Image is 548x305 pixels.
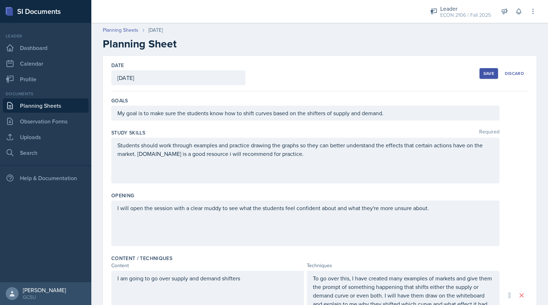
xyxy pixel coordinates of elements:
[3,33,88,39] div: Leader
[3,98,88,113] a: Planning Sheets
[479,129,499,136] span: Required
[479,68,498,79] button: Save
[117,274,298,283] p: I am going to go over supply and demand shifters
[307,262,499,269] div: Techniques
[3,41,88,55] a: Dashboard
[117,204,493,212] p: I will open the session with a clear muddy to see what the students feel confident about and what...
[103,37,537,50] h2: Planning Sheet
[501,68,528,79] button: Discard
[111,129,145,136] label: Study Skills
[111,97,128,104] label: Goals
[23,286,66,294] div: [PERSON_NAME]
[3,146,88,160] a: Search
[117,141,493,158] p: Students should work through examples and practice drawing the graphs so they can better understa...
[111,255,172,262] label: Content / Techniques
[483,71,494,76] div: Save
[3,130,88,144] a: Uploads
[3,171,88,185] div: Help & Documentation
[117,109,493,117] p: My goal is to make sure the students know how to shift curves based on the shifters of supply and...
[440,11,491,19] div: ECON 2106 / Fall 2025
[103,26,138,34] a: Planning Sheets
[111,192,134,199] label: Opening
[23,294,66,301] div: GCSU
[505,71,524,76] div: Discard
[3,56,88,71] a: Calendar
[3,114,88,128] a: Observation Forms
[148,26,163,34] div: [DATE]
[3,72,88,86] a: Profile
[440,4,491,13] div: Leader
[111,62,124,69] label: Date
[3,91,88,97] div: Documents
[111,262,304,269] div: Content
